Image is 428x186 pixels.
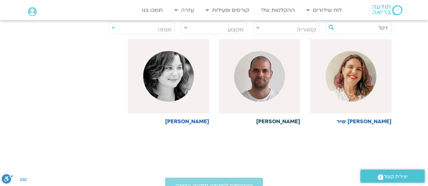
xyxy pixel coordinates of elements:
a: [PERSON_NAME] שיר [310,39,391,125]
h6: [PERSON_NAME] [128,118,209,125]
h6: [PERSON_NAME] [219,118,300,125]
img: %D7%93%D7%A7%D7%9C%D7%94-%D7%A9%D7%99%D7%A8-%D7%A2%D7%9E%D7%95%D7%93-%D7%9E%D7%A8%D7%A6%D7%94.jpeg [325,51,376,102]
input: חיפוש [336,22,388,33]
img: %D7%93%D7%A7%D7%9C-jpg.avif [234,51,285,102]
span: יצירת קשר [383,172,408,181]
h6: [PERSON_NAME] שיר [310,118,391,125]
a: עזרה [171,4,197,17]
a: [PERSON_NAME] [219,39,300,125]
a: יצירת קשר [360,169,425,183]
a: לוח שידורים [303,4,345,17]
a: תמכו בנו [138,4,166,17]
a: [PERSON_NAME] [128,39,209,125]
span: קטגוריה [297,26,316,33]
img: %D7%93%D7%99%D7%A7%D7%9C%D7%94-%D7%90%D7%99%D7%9C-%D7%A1%D7%99%D7%98%D7%95%D7%9F.jpg [143,51,194,102]
img: תודעה בריאה [373,5,402,15]
span: מנחה [158,26,172,33]
a: ההקלטות שלי [257,4,298,17]
span: מקצוע [228,26,244,33]
a: קורסים ופעילות [202,4,252,17]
